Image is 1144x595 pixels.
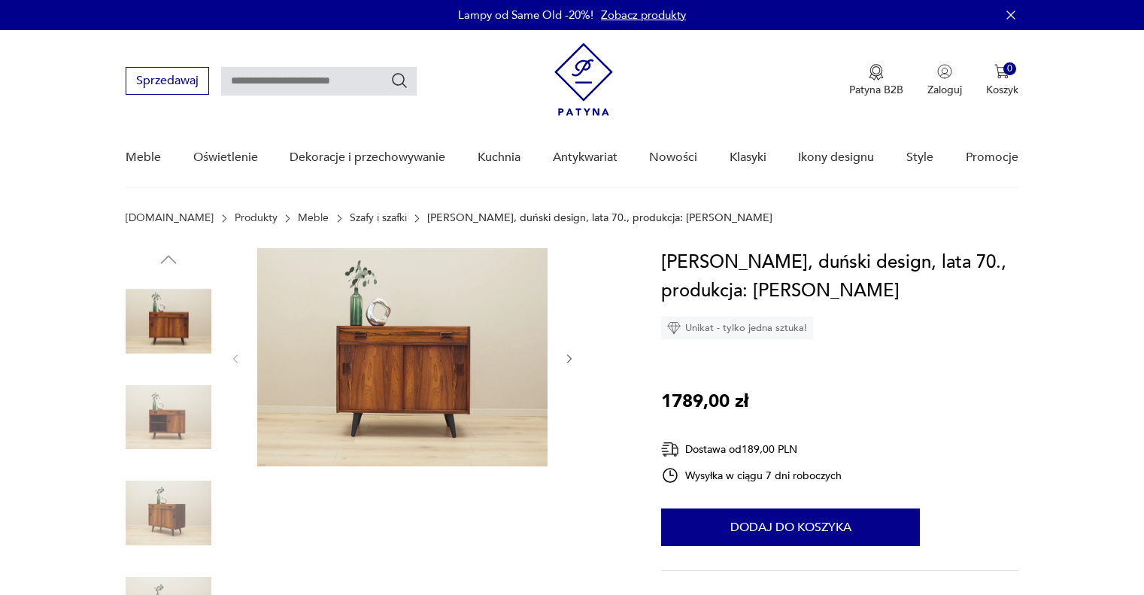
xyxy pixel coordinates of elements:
img: Ikona dostawy [661,440,679,459]
button: Szukaj [390,71,408,90]
button: Zaloguj [927,64,962,97]
img: Zdjęcie produktu Szafka palisandrowa, duński design, lata 70., produkcja: Dania [257,248,548,466]
img: Zdjęcie produktu Szafka palisandrowa, duński design, lata 70., produkcja: Dania [126,375,211,460]
img: Ikona diamentu [667,321,681,335]
a: [DOMAIN_NAME] [126,212,214,224]
button: Dodaj do koszyka [661,508,920,546]
a: Ikona medaluPatyna B2B [849,64,903,97]
a: Antykwariat [553,129,618,187]
button: Sprzedawaj [126,67,209,95]
div: Unikat - tylko jedna sztuka! [661,317,813,339]
img: Patyna - sklep z meblami i dekoracjami vintage [554,43,613,116]
a: Produkty [235,212,278,224]
a: Oświetlenie [193,129,258,187]
p: [PERSON_NAME], duński design, lata 70., produkcja: [PERSON_NAME] [427,212,772,224]
a: Dekoracje i przechowywanie [290,129,445,187]
a: Style [906,129,933,187]
div: Wysyłka w ciągu 7 dni roboczych [661,466,842,484]
p: Koszyk [986,83,1018,97]
div: 0 [1003,62,1016,75]
a: Nowości [649,129,697,187]
a: Meble [126,129,161,187]
p: Patyna B2B [849,83,903,97]
a: Meble [298,212,329,224]
a: Sprzedawaj [126,77,209,87]
button: Patyna B2B [849,64,903,97]
h1: [PERSON_NAME], duński design, lata 70., produkcja: [PERSON_NAME] [661,248,1018,305]
a: Klasyki [730,129,766,187]
p: Lampy od Same Old -20%! [458,8,593,23]
a: Kuchnia [478,129,520,187]
img: Zdjęcie produktu Szafka palisandrowa, duński design, lata 70., produkcja: Dania [126,470,211,556]
img: Zdjęcie produktu Szafka palisandrowa, duński design, lata 70., produkcja: Dania [126,278,211,364]
button: 0Koszyk [986,64,1018,97]
img: Ikona koszyka [994,64,1009,79]
p: 1789,00 zł [661,387,748,416]
a: Szafy i szafki [350,212,407,224]
img: Ikonka użytkownika [937,64,952,79]
a: Promocje [966,129,1018,187]
a: Zobacz produkty [601,8,686,23]
div: Dostawa od 189,00 PLN [661,440,842,459]
img: Ikona medalu [869,64,884,80]
a: Ikony designu [798,129,874,187]
p: Zaloguj [927,83,962,97]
